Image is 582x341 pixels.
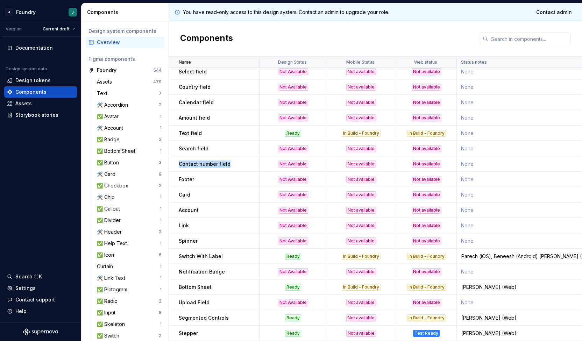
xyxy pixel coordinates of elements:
p: Name [179,59,191,65]
a: ✅ Icon6 [94,249,164,261]
div: In Build - Foundry [342,130,381,137]
div: 7 [159,91,162,96]
div: Components [15,88,47,95]
a: 🛠️ Account1 [94,122,164,134]
p: Search field [179,145,208,152]
div: 1 [160,114,162,119]
div: Not Available [278,191,308,198]
div: Not available [412,207,441,214]
input: Search in components... [488,33,571,45]
div: Assets [15,100,32,107]
div: Not available [346,176,376,183]
div: 544 [153,68,162,73]
div: Not Available [278,176,308,183]
a: ✅ Skeleton1 [94,319,164,330]
div: 🛠️ Accordion [97,101,131,108]
div: 2 [159,333,162,339]
div: ✅ Input [97,309,118,316]
button: AFoundryJ [1,5,80,20]
a: Assets [4,98,77,109]
div: ✅ Checkbox [97,182,131,189]
a: Storybook stories [4,109,77,121]
a: ✅ Divider1 [94,215,164,226]
div: ✅ Icon [97,251,117,258]
div: 8 [159,310,162,315]
a: Components [4,86,77,98]
div: Not available [412,68,441,75]
div: In Build - Foundry [407,253,446,260]
a: 🛠️ Link Text1 [94,272,164,284]
a: 🛠️ Header2 [94,226,164,237]
div: 2 [159,298,162,304]
div: Not available [412,299,441,306]
div: Overview [97,39,162,46]
div: 1 [160,264,162,269]
div: Figma components [88,56,162,63]
a: ✅ Button3 [94,157,164,168]
div: 1 [160,241,162,246]
div: 2 [159,102,162,108]
div: 1 [160,194,162,200]
div: Not available [346,207,376,214]
div: Not available [412,222,441,229]
div: ✅ Switch [97,332,122,339]
h2: Components [180,33,233,45]
div: ✅ Badge [97,136,122,143]
div: Version [6,26,22,32]
div: 🛠️ Chip [97,194,118,201]
div: Not available [412,176,441,183]
a: ✅ Input8 [94,307,164,318]
a: Curtain1 [94,261,164,272]
div: ✅ Pictogram [97,286,130,293]
button: Help [4,306,77,317]
div: 1 [160,206,162,212]
div: ✅ Help Text [97,240,130,247]
div: ✅ Skeleton [97,321,128,328]
div: Not Available [278,237,308,244]
div: Not available [412,145,441,152]
div: Foundry [16,9,36,16]
div: 1 [160,218,162,223]
div: ✅ Divider [97,217,123,224]
div: Foundry [97,67,116,74]
div: Not available [412,268,441,275]
div: Design tokens [15,77,51,84]
p: Calendar field [179,99,214,106]
p: Bottom Sheet [179,284,212,291]
div: 1 [160,125,162,131]
div: Ready [285,314,301,321]
a: ✅ Help Text1 [94,238,164,249]
div: 1 [160,275,162,281]
a: 🛠️ Card9 [94,169,164,180]
svg: Supernova Logo [23,328,58,335]
div: Not available [346,299,376,306]
div: 2 [159,137,162,142]
p: Text field [179,130,202,137]
div: Not Available [278,145,308,152]
div: Not Available [278,161,308,168]
p: Country field [179,84,211,91]
a: Design tokens [4,75,77,86]
div: ✅ Avatar [97,113,121,120]
div: Not Available [278,68,308,75]
div: Not available [346,237,376,244]
div: Curtain [97,263,116,270]
div: Not available [346,330,376,337]
div: Not available [412,84,441,91]
a: Foundry544 [86,65,164,76]
p: Link [179,222,189,229]
div: Not available [412,237,441,244]
div: 1 [160,321,162,327]
div: 🛠️ Header [97,228,125,235]
a: Text7 [94,88,164,99]
div: Contact support [15,296,55,303]
p: Amount field [179,114,210,121]
a: ✅ Avatar1 [94,111,164,122]
button: Current draft [40,24,78,34]
div: 1 [160,287,162,292]
div: 2 [159,229,162,235]
p: Design Status [278,59,307,65]
p: Stepper [179,330,198,337]
p: Switch With Label [179,253,223,260]
span: Current draft [43,26,70,32]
